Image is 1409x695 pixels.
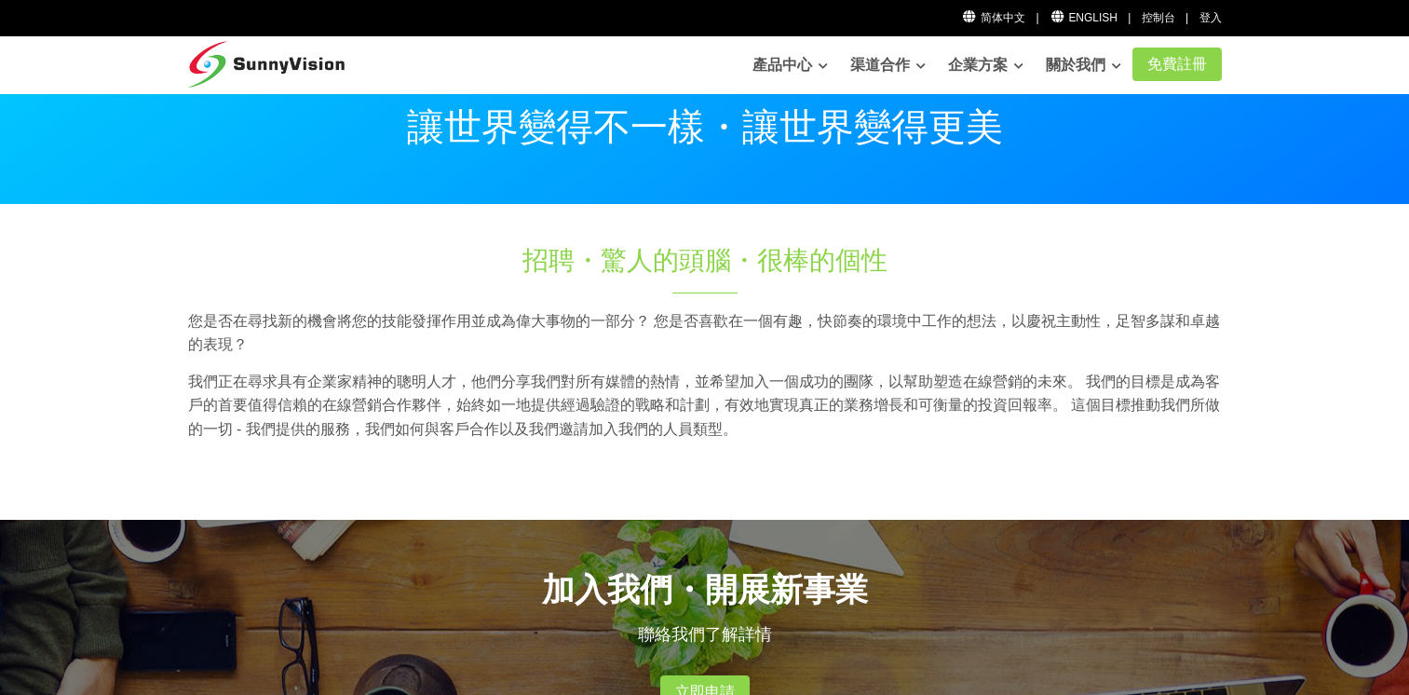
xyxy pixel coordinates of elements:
[1046,47,1121,84] a: 關於我們
[188,108,1222,145] p: 讓世界變得不一樣・讓世界變得更美
[1036,9,1038,27] li: |
[1050,11,1118,24] a: English
[1185,9,1188,27] li: |
[1199,11,1222,24] a: 登入
[1132,48,1222,81] a: 免費註冊
[188,566,1222,612] h2: 加入我們・開展新事業
[752,47,828,84] a: 產品中心
[188,621,1222,647] p: 聯絡我們了解詳情
[1142,11,1175,24] a: 控制台
[188,370,1222,442] p: 我們正在尋求具有企業家精神的聰明人才，他們分享我們對所有媒體的熱情，並希望加入一個成功的團隊，以幫助塑造在線營銷的未來。 我們的目標是成為客戶的首要值得信賴的在線營銷合作夥伴，始終如一地提供經過...
[948,47,1023,84] a: 企業方案
[188,309,1222,357] p: 您是否在尋找新的機會將您的技能發揮作用並成為偉大事物的一部分？ 您是否喜歡在一個有趣，快節奏的環境中工作的想法，以慶祝主動性，足智多謀和卓越的表現？
[962,11,1026,24] a: 简体中文
[1128,9,1131,27] li: |
[850,47,926,84] a: 渠道合作
[395,242,1015,279] h1: 招聘・驚人的頭腦・很棒的個性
